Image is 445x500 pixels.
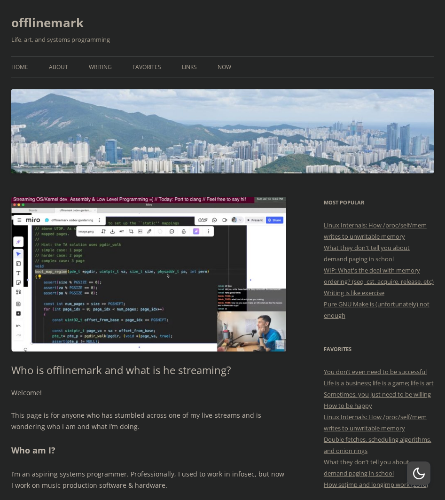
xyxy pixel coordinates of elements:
p: This page is for anyone who has stumbled across one of my live-streams and is wondering who I am ... [11,410,286,432]
a: How to be happy [324,401,372,410]
h2: Who am I? [11,444,286,457]
p: I’m an aspiring systems programmer. Professionally, I used to work in infosec, but now I work on ... [11,469,286,491]
a: Now [218,57,231,78]
h3: Favorites [324,344,434,355]
a: Pure GNU Make is (unfortunately) not enough [324,300,429,320]
h2: Life, art, and systems programming [11,34,434,45]
a: Linux Internals: How /proc/self/mem writes to unwritable memory [324,413,427,432]
a: Sometimes, you just need to be willing [324,390,431,398]
img: offlinemark [11,89,434,173]
a: Life is a business; life is a game; life is art [324,379,434,387]
a: About [49,57,68,78]
a: WIP: What's the deal with memory ordering? (seq_cst, acquire, release, etc) [324,266,434,286]
a: Writing [89,57,112,78]
p: Welcome! [11,387,286,398]
h3: Most Popular [324,197,434,208]
a: offlinemark [11,11,84,34]
h1: Who is offlinemark and what is he streaming? [11,364,286,376]
a: Links [182,57,197,78]
a: Double fetches, scheduling algorithms, and onion rings [324,435,431,455]
a: Writing is like exercise [324,289,384,297]
a: What they don’t tell you about demand paging in school [324,458,409,477]
a: What they don't tell you about demand paging in school [324,243,410,263]
a: Favorites [133,57,161,78]
a: Home [11,57,28,78]
a: How setjmp and longjmp work (2016) [324,480,428,489]
a: You don’t even need to be successful [324,367,427,376]
a: Linux Internals: How /proc/self/mem writes to unwritable memory [324,221,427,241]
